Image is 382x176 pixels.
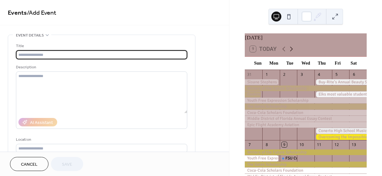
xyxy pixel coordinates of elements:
div: Description [16,64,186,71]
div: Sun [250,57,266,70]
div: Wed [298,57,314,70]
button: Cancel [10,157,48,171]
div: Conerto High School Musicians Scholarship [314,128,367,134]
span: Event details [16,32,44,39]
span: / Add Event [27,7,56,19]
div: The Gates Scholarship [245,104,367,109]
div: Youth Free Expression Scholarship [245,98,367,103]
div: Sloane Stephens Doc & Glo Scholarship [245,79,279,85]
div: 13 [351,142,357,147]
div: Fri [330,57,346,70]
div: Epic Flight Academy Aviation [245,122,367,128]
div: 6 [351,72,357,77]
div: 2 [282,72,287,77]
div: Elks most valuable student scholarship [314,91,367,97]
div: 11 [316,142,322,147]
div: 3 [299,72,304,77]
div: Middle District of Florida Annual Essay Contest [245,116,367,121]
div: 9 [282,142,287,147]
div: Title [16,43,186,49]
div: Mon [266,57,282,70]
div: 7 [247,142,252,147]
div: [DATE] [245,33,367,42]
div: Overcoming the Impossible Scholarship [314,134,367,140]
div: FSU College Application Workshop [285,155,347,161]
div: Coca-Cola Scholars Foundation [245,168,367,173]
div: 31 [247,72,252,77]
div: Location [16,136,186,143]
div: Thu [314,57,330,70]
div: 5 [334,72,339,77]
div: Sat [346,57,362,70]
div: Writers of the Future Scholarship [245,86,367,91]
div: The Gates Scholarship [245,162,367,167]
div: Tue [282,57,298,70]
div: Coca-Cola Scholars Foundation [245,110,367,115]
a: Events [8,7,27,19]
div: Cooking Up Joy Scholarship [245,91,262,97]
div: Youth Free Expression Scholarship [245,155,279,161]
div: Buy-Rite's Annual Beauty School Scholarship [314,79,367,85]
div: Writers of the Future Scholarship [245,149,367,155]
div: 4 [316,72,322,77]
div: 8 [264,142,269,147]
span: Cancel [21,161,38,168]
div: FSU College Application Workshop [280,155,297,161]
div: 12 [334,142,339,147]
div: 1 [264,72,269,77]
div: 10 [299,142,304,147]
